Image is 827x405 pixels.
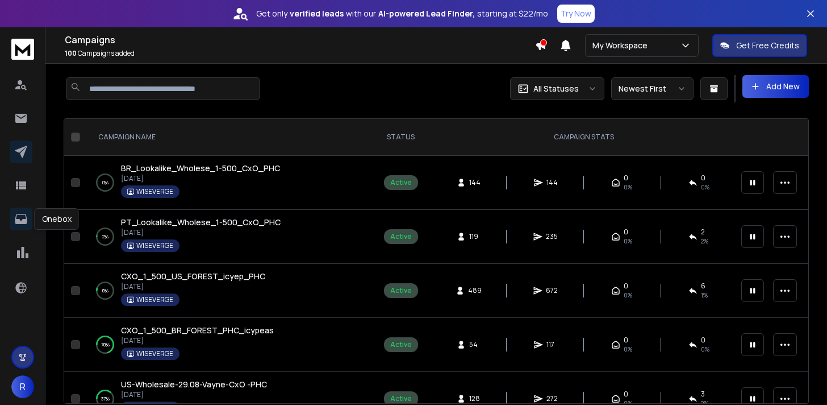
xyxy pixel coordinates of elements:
[121,379,267,390] span: US-Wholesale-29.08-Vayne-CxO -PHC
[624,173,628,183] span: 0
[101,393,110,404] p: 37 %
[701,282,705,291] span: 6
[378,8,475,19] strong: AI-powered Lead Finder,
[592,40,652,51] p: My Workspace
[701,183,709,192] span: 0 %
[469,178,481,187] span: 144
[121,325,274,336] a: CXO_1_500_BR_FOREST_PHC_icypeas
[85,119,369,156] th: CAMPAIGN NAME
[121,174,280,183] p: [DATE]
[546,232,558,241] span: 235
[390,340,412,349] div: Active
[546,286,558,295] span: 672
[469,232,481,241] span: 119
[624,183,632,192] span: 0%
[136,295,173,304] p: WISEVERGE
[101,339,110,350] p: 70 %
[136,241,173,250] p: WISEVERGE
[65,49,535,58] p: Campaigns added
[121,390,267,399] p: [DATE]
[624,345,632,354] span: 0%
[102,231,108,242] p: 2 %
[701,228,705,237] span: 2
[369,119,433,156] th: STATUS
[624,237,632,246] span: 0%
[65,33,535,47] h1: Campaigns
[546,178,558,187] span: 144
[121,163,280,173] span: BR_Lookalike_Wholese_1-500_CxO_PHC
[35,208,79,230] div: Onebox
[736,40,799,51] p: Get Free Credits
[701,173,705,183] span: 0
[65,48,77,58] span: 100
[624,282,628,291] span: 0
[11,375,34,398] button: R
[701,237,708,246] span: 2 %
[624,336,628,345] span: 0
[712,34,807,57] button: Get Free Credits
[701,345,709,354] span: 0 %
[469,394,481,403] span: 128
[624,228,628,237] span: 0
[546,340,558,349] span: 117
[85,156,369,210] td: 0%BR_Lookalike_Wholese_1-500_CxO_PHC[DATE]WISEVERGE
[624,390,628,399] span: 0
[85,264,369,318] td: 6%CXO_1_500_US_FOREST_icyep_PHC[DATE]WISEVERGE
[136,187,173,196] p: WISEVERGE
[85,318,369,372] td: 70%CXO_1_500_BR_FOREST_PHC_icypeas[DATE]WISEVERGE
[561,8,591,19] p: Try Now
[390,232,412,241] div: Active
[701,291,708,300] span: 1 %
[121,379,267,390] a: US-Wholesale-29.08-Vayne-CxO -PHC
[701,390,705,399] span: 3
[468,286,482,295] span: 489
[390,178,412,187] div: Active
[11,39,34,60] img: logo
[469,340,481,349] span: 54
[701,336,705,345] span: 0
[390,286,412,295] div: Active
[121,217,281,228] a: PT_Lookalike_Wholese_1-500_CxO_PHC
[533,83,579,94] p: All Statuses
[742,75,809,98] button: Add New
[624,291,632,300] span: 0%
[290,8,344,19] strong: verified leads
[121,271,265,282] span: CXO_1_500_US_FOREST_icyep_PHC
[433,119,734,156] th: CAMPAIGN STATS
[121,336,274,345] p: [DATE]
[121,282,265,291] p: [DATE]
[611,77,694,100] button: Newest First
[256,8,548,19] p: Get only with our starting at $22/mo
[136,349,173,358] p: WISEVERGE
[557,5,595,23] button: Try Now
[121,163,280,174] a: BR_Lookalike_Wholese_1-500_CxO_PHC
[121,217,281,228] span: PT_Lookalike_Wholese_1-500_CxO_PHC
[121,325,274,336] span: CXO_1_500_BR_FOREST_PHC_icypeas
[390,394,412,403] div: Active
[121,271,265,282] a: CXO_1_500_US_FOREST_icyep_PHC
[546,394,558,403] span: 272
[85,210,369,264] td: 2%PT_Lookalike_Wholese_1-500_CxO_PHC[DATE]WISEVERGE
[102,285,108,296] p: 6 %
[121,228,281,237] p: [DATE]
[102,177,108,188] p: 0 %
